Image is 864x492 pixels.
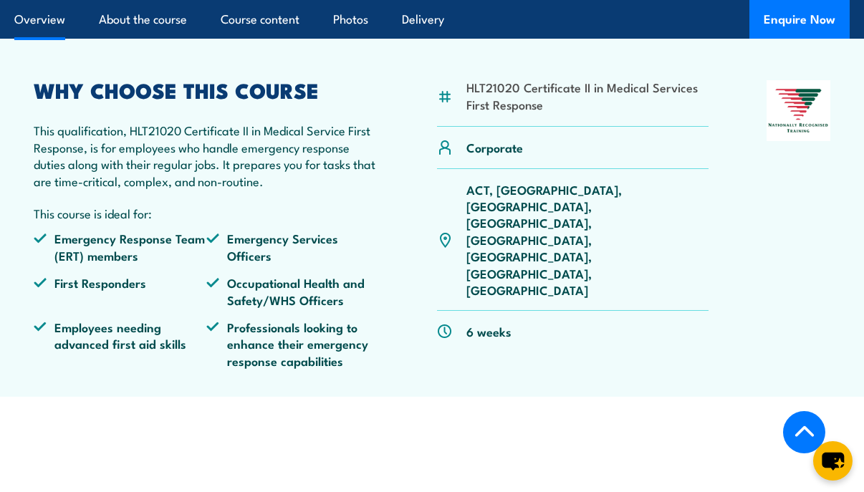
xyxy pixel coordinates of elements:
[34,80,379,99] h2: WHY CHOOSE THIS COURSE
[466,181,709,299] p: ACT, [GEOGRAPHIC_DATA], [GEOGRAPHIC_DATA], [GEOGRAPHIC_DATA], [GEOGRAPHIC_DATA], [GEOGRAPHIC_DATA...
[206,319,379,369] li: Professionals looking to enhance their emergency response capabilities
[34,230,206,264] li: Emergency Response Team (ERT) members
[34,274,206,308] li: First Responders
[206,230,379,264] li: Emergency Services Officers
[466,323,512,339] p: 6 weeks
[813,441,853,481] button: chat-button
[34,122,379,189] p: This qualification, HLT21020 Certificate II in Medical Service First Response, is for employees w...
[34,319,206,369] li: Employees needing advanced first aid skills
[34,205,379,221] p: This course is ideal for:
[206,274,379,308] li: Occupational Health and Safety/WHS Officers
[466,139,523,155] p: Corporate
[466,79,709,112] li: HLT21020 Certificate II in Medical Services First Response
[767,80,830,140] img: Nationally Recognised Training logo.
